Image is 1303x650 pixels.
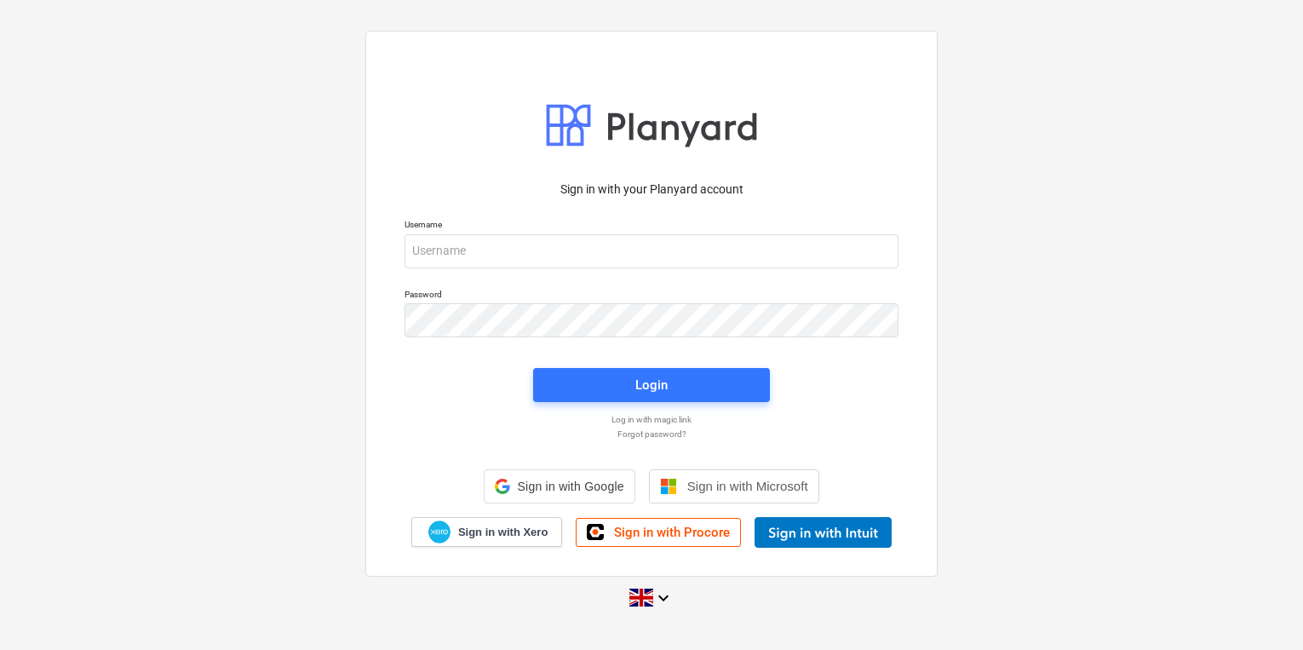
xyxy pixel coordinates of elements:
span: Sign in with Procore [614,525,730,540]
p: Password [405,289,898,303]
a: Sign in with Procore [576,518,741,547]
input: Username [405,234,898,268]
a: Forgot password? [396,429,907,440]
img: Microsoft logo [660,478,677,495]
div: Sign in with Google [484,469,634,503]
p: Sign in with your Planyard account [405,181,898,198]
img: Xero logo [428,521,451,544]
span: Sign in with Google [517,480,623,493]
a: Sign in with Xero [411,517,563,547]
span: Sign in with Microsoft [687,479,808,493]
p: Username [405,219,898,233]
div: Login [635,374,668,396]
i: keyboard_arrow_down [653,588,674,608]
a: Log in with magic link [396,414,907,425]
button: Login [533,368,770,402]
span: Sign in with Xero [458,525,548,540]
